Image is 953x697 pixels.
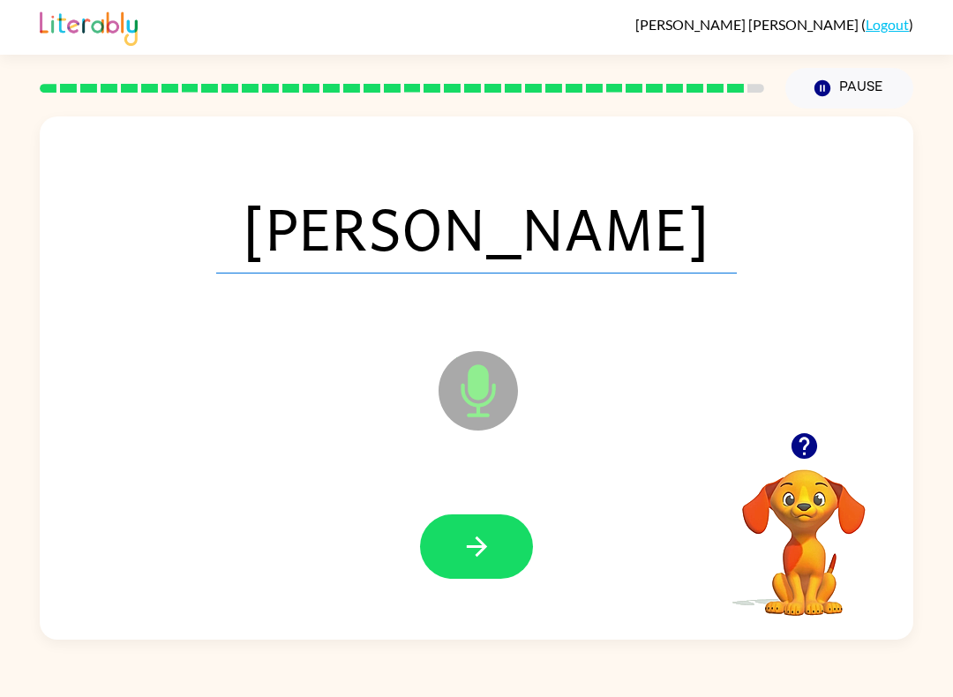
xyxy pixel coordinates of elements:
video: Your browser must support playing .mp4 files to use Literably. Please try using another browser. [716,442,892,618]
span: [PERSON_NAME] [PERSON_NAME] [635,16,861,33]
span: [PERSON_NAME] [216,182,737,274]
div: ( ) [635,16,913,33]
a: Logout [866,16,909,33]
button: Pause [785,68,913,109]
img: Literably [40,7,138,46]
